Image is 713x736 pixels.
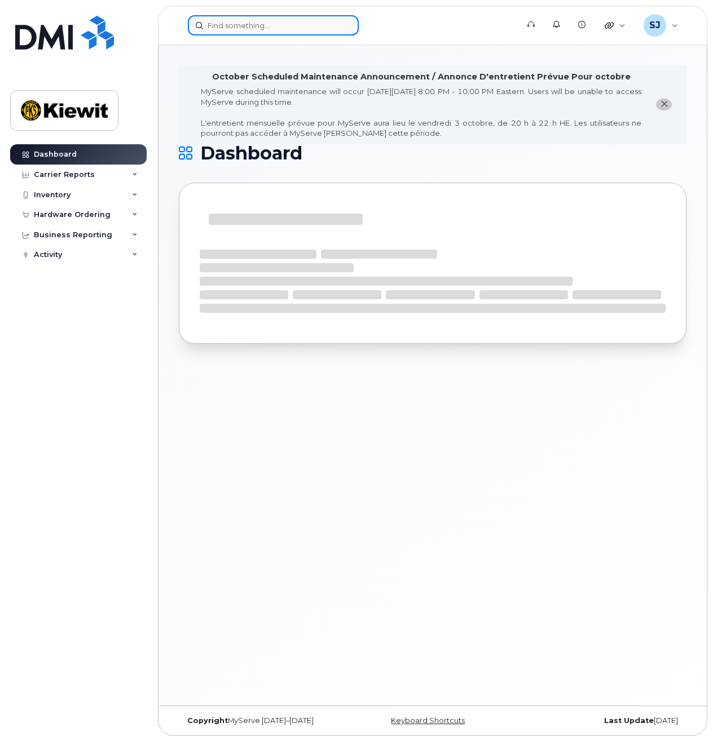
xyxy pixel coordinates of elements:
[604,716,654,725] strong: Last Update
[200,145,302,162] span: Dashboard
[201,86,641,139] div: MyServe scheduled maintenance will occur [DATE][DATE] 8:00 PM - 10:00 PM Eastern. Users will be u...
[391,716,465,725] a: Keyboard Shortcuts
[212,71,631,83] div: October Scheduled Maintenance Announcement / Annonce D'entretient Prévue Pour octobre
[187,716,228,725] strong: Copyright
[517,716,686,725] div: [DATE]
[656,99,672,110] button: close notification
[664,687,705,728] iframe: Messenger Launcher
[179,716,348,725] div: MyServe [DATE]–[DATE]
